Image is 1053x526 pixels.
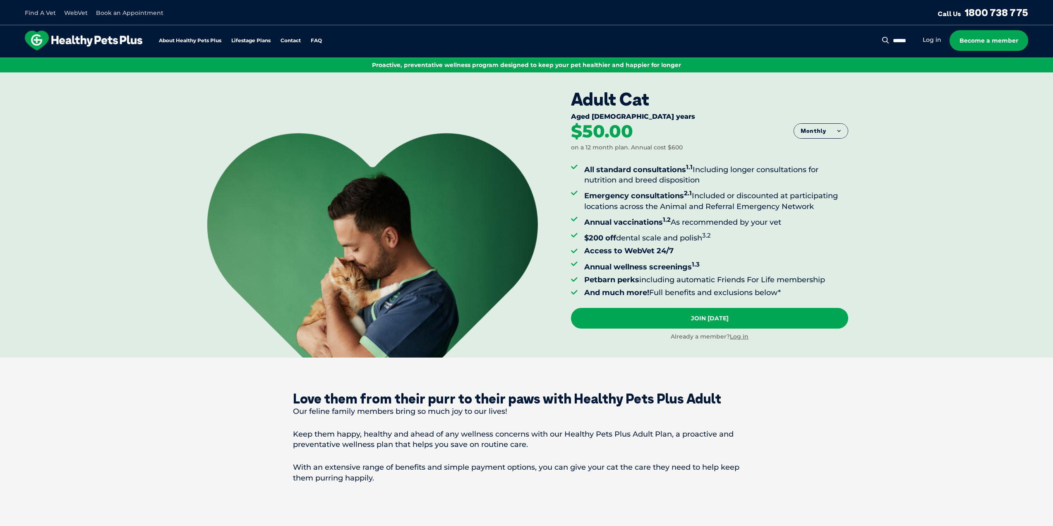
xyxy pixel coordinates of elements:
[571,89,848,110] div: Adult Cat
[584,246,674,255] strong: Access to WebVet 24/7
[584,262,700,271] strong: Annual wellness screenings
[584,288,649,297] strong: And much more!
[730,333,748,340] a: Log in
[584,288,848,298] li: Full benefits and exclusions below*
[571,113,848,122] div: Aged [DEMOGRAPHIC_DATA] years
[311,38,322,43] a: FAQ
[584,275,639,284] strong: Petbarn perks
[684,189,692,197] sup: 2.1
[25,31,142,50] img: hpp-logo
[584,162,848,185] li: Including longer consultations for nutrition and breed disposition
[584,188,848,211] li: Included or discounted at participating locations across the Animal and Referral Emergency Network
[584,214,848,228] li: As recommended by your vet
[702,231,711,239] sup: 3.2
[293,406,760,417] p: Our feline family members bring so much joy to our lives!
[692,260,700,268] sup: 1.3
[159,38,221,43] a: About Healthy Pets Plus
[584,191,692,200] strong: Emergency consultations
[571,333,848,341] div: Already a member?
[584,230,848,243] li: dental scale and polish
[64,9,88,17] a: WebVet
[663,216,671,223] sup: 1.2
[293,391,760,406] div: Love them from their purr to their paws with Healthy Pets Plus Adult
[950,30,1028,51] a: Become a member
[686,163,693,171] sup: 1.1
[938,6,1028,19] a: Call Us1800 738 775
[584,218,671,227] strong: Annual vaccinations
[584,275,848,285] li: including automatic Friends For Life membership
[293,462,760,483] p: With an extensive range of benefits and simple payment options, you can give your cat the care th...
[571,308,848,329] a: Join [DATE]
[923,36,941,44] a: Log in
[938,10,961,18] span: Call Us
[207,133,538,358] img: <br /> <b>Warning</b>: Undefined variable $title in <b>/var/www/html/current/codepool/wp-content/...
[584,233,616,243] strong: $200 off
[571,144,683,152] div: on a 12 month plan. Annual cost $600
[794,124,848,139] button: Monthly
[25,9,56,17] a: Find A Vet
[571,122,633,141] div: $50.00
[880,36,891,44] button: Search
[293,429,760,450] p: Keep them happy, healthy and ahead of any wellness concerns with our Healthy Pets Plus Adult Plan...
[231,38,271,43] a: Lifestage Plans
[372,61,681,69] span: Proactive, preventative wellness program designed to keep your pet healthier and happier for longer
[281,38,301,43] a: Contact
[584,165,693,174] strong: All standard consultations
[96,9,163,17] a: Book an Appointment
